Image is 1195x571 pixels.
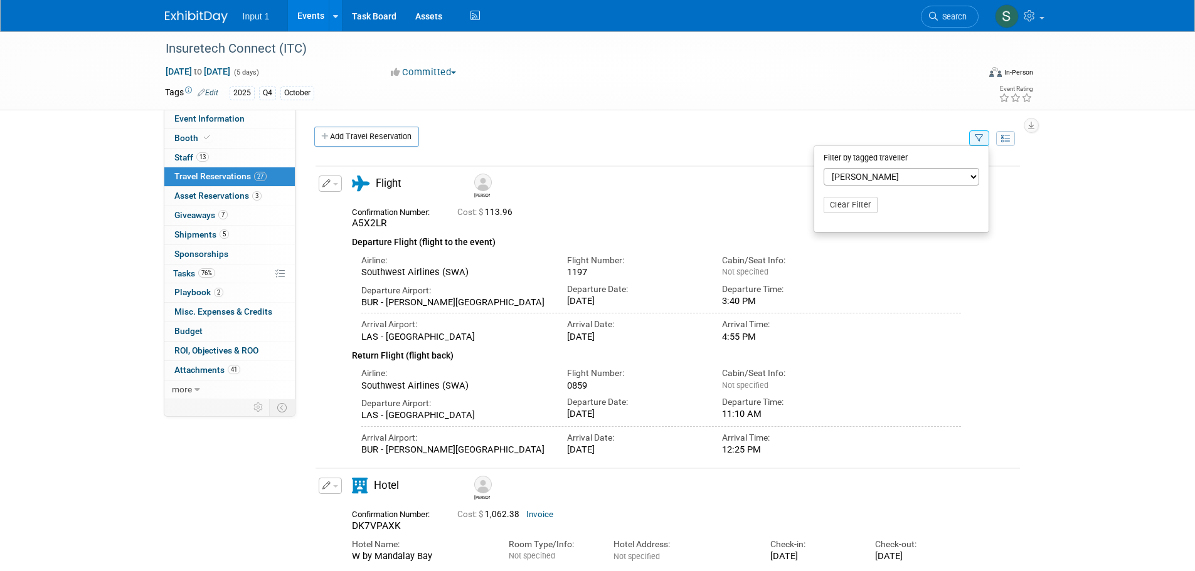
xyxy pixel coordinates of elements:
a: Travel Reservations27 [164,167,295,186]
a: Shipments5 [164,226,295,244]
button: Clear Filter [824,197,878,213]
div: Departure Flight (flight to the event) [352,229,962,249]
span: Event Information [174,113,245,123]
span: Cost: $ [457,207,485,217]
span: ROI, Objectives & ROO [174,345,258,355]
span: Cost: $ [457,510,485,519]
div: Airline: [361,367,549,379]
div: Arrival Time: [722,432,858,444]
div: [DATE] [770,550,856,562]
div: Confirmation Number: [352,506,438,520]
span: 113.96 [457,207,518,217]
a: ROI, Objectives & ROO [164,342,295,360]
div: Return Flight (flight back) [352,342,962,363]
div: Cabin/Seat Info: [722,367,858,379]
a: Giveaways7 [164,206,295,225]
div: Cabin/Seat Info: [722,254,858,266]
div: W by Mandalay Bay [352,550,490,562]
div: Jamie Bischoff [471,174,493,199]
span: Not specified [509,551,555,560]
div: Jamie Bischoff [474,493,490,501]
img: ExhibitDay [165,11,228,23]
div: [DATE] [567,295,703,306]
span: Not specified [722,380,768,390]
div: Southwest Airlines (SWA) [361,380,549,391]
span: more [172,384,192,394]
a: Edit [198,88,218,97]
div: 2025 [230,86,255,100]
span: 3 [252,191,262,201]
div: BUR - [PERSON_NAME][GEOGRAPHIC_DATA] [361,444,549,455]
div: Confirmation Number: [352,204,438,217]
img: Jamie Bischoff [474,476,492,493]
a: more [164,380,295,399]
div: Check-out: [875,538,961,550]
img: Format-Inperson.png [989,67,1002,77]
a: Invoice [526,510,553,519]
div: 0859 [567,380,703,391]
div: [DATE] [567,444,703,455]
div: Insuretech Connect (ITC) [161,38,960,60]
span: Search [938,12,967,21]
span: 41 [228,365,240,374]
div: Departure Time: [722,396,858,408]
span: Input 1 [243,11,270,21]
span: 5 [220,229,229,239]
a: Search [921,6,979,28]
span: Travel Reservations [174,171,267,181]
div: In-Person [1004,68,1033,77]
td: Personalize Event Tab Strip [248,399,270,416]
a: Sponsorships [164,245,295,264]
a: Add Travel Reservation [314,127,419,147]
a: Asset Reservations3 [164,187,295,206]
div: Arrival Airport: [361,318,549,330]
div: Jamie Bischoff [474,191,490,199]
div: Q4 [259,86,276,100]
span: to [192,66,204,76]
div: LAS - [GEOGRAPHIC_DATA] [361,331,549,342]
div: Flight Number: [567,367,703,379]
div: Jamie Bischoff [471,476,493,501]
div: Departure Time: [722,283,858,295]
td: Tags [165,86,218,100]
img: Jamie Bischoff [474,174,492,191]
i: Hotel [352,478,368,493]
a: Attachments41 [164,361,295,380]
div: Check-in: [770,538,856,550]
span: A5X2LR [352,217,386,229]
span: Shipments [174,229,229,239]
span: Hotel [374,479,399,491]
div: Arrival Time: [722,318,858,330]
a: Budget [164,322,295,341]
img: Susan Stout [995,4,1019,28]
div: Event Rating [999,86,1033,92]
div: Event Format [905,65,1034,84]
span: 7 [218,210,228,219]
a: Staff13 [164,149,295,167]
div: LAS - [GEOGRAPHIC_DATA] [361,409,549,421]
div: Flight Number: [567,254,703,266]
div: Room Type/Info: [509,538,595,550]
span: Giveaways [174,210,228,220]
a: Playbook2 [164,283,295,302]
div: Departure Date: [567,396,703,408]
div: Departure Airport: [361,285,549,296]
span: 2 [214,288,223,297]
span: 76% [198,268,215,278]
i: Booth reservation complete [204,134,210,141]
div: Arrival Airport: [361,432,549,444]
span: 27 [254,172,267,181]
div: 3:40 PM [722,295,858,306]
i: Flight [352,175,369,191]
div: Arrival Date: [567,432,703,444]
div: BUR - [PERSON_NAME][GEOGRAPHIC_DATA] [361,296,549,308]
span: 1,062.38 [457,510,524,519]
a: Booth [164,129,295,148]
a: Event Information [164,110,295,128]
a: Tasks76% [164,265,295,283]
span: Staff [174,152,209,162]
div: Hotel Name: [352,538,490,550]
span: Misc. Expenses & Credits [174,306,272,317]
td: Toggle Event Tabs [269,399,295,416]
div: Departure Airport: [361,397,549,409]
